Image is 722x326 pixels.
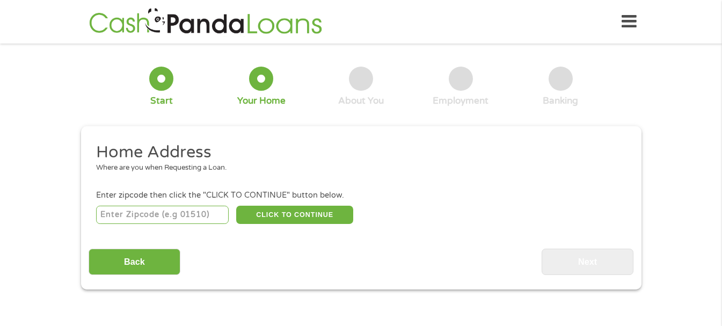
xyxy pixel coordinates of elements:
div: Banking [543,95,578,107]
img: GetLoanNow Logo [86,6,325,37]
input: Back [89,249,180,275]
div: Your Home [237,95,286,107]
div: About You [338,95,384,107]
div: Where are you when Requesting a Loan. [96,163,618,173]
div: Start [150,95,173,107]
div: Employment [433,95,488,107]
div: Enter zipcode then click the "CLICK TO CONTINUE" button below. [96,190,625,201]
button: CLICK TO CONTINUE [236,206,353,224]
input: Enter Zipcode (e.g 01510) [96,206,229,224]
h2: Home Address [96,142,618,163]
input: Next [542,249,633,275]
